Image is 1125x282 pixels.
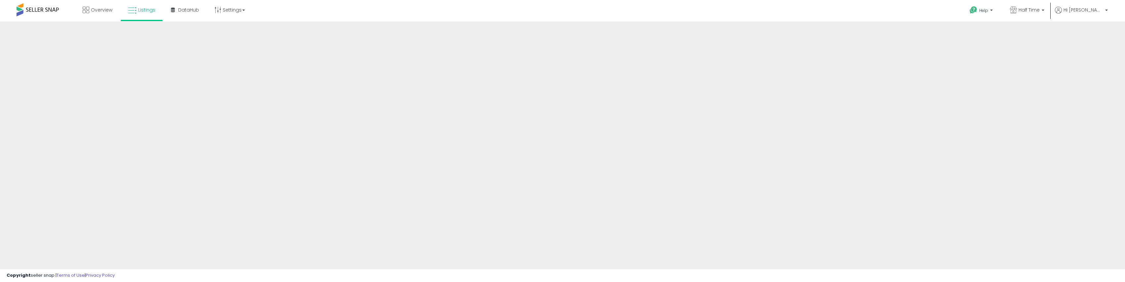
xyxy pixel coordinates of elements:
[979,8,988,13] span: Help
[86,272,115,278] a: Privacy Policy
[138,7,155,13] span: Listings
[969,6,978,14] i: Get Help
[7,272,31,278] strong: Copyright
[57,272,85,278] a: Terms of Use
[1019,7,1040,13] span: Half Time
[91,7,112,13] span: Overview
[178,7,199,13] span: DataHub
[1064,7,1103,13] span: Hi [PERSON_NAME]
[7,272,115,279] div: seller snap | |
[964,1,999,21] a: Help
[1055,7,1108,21] a: Hi [PERSON_NAME]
